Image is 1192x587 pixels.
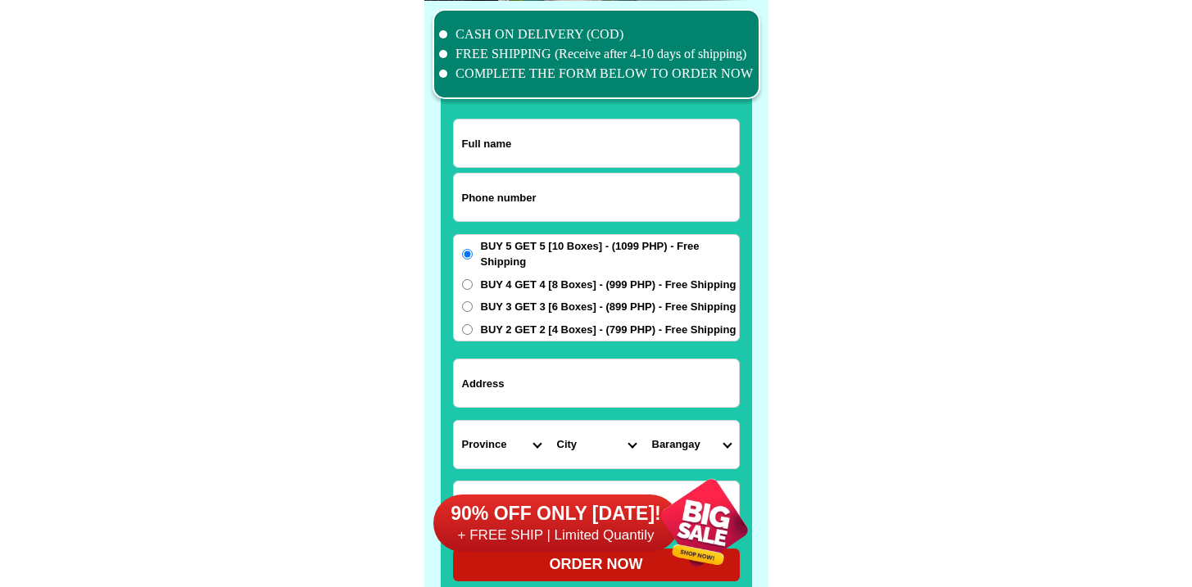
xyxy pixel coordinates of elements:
[481,299,737,315] span: BUY 3 GET 3 [6 Boxes] - (899 PHP) - Free Shipping
[454,359,739,407] input: Input address
[462,301,473,312] input: BUY 3 GET 3 [6 Boxes] - (899 PHP) - Free Shipping
[433,526,679,544] h6: + FREE SHIP | Limited Quantily
[644,421,739,468] select: Select commune
[481,238,739,270] span: BUY 5 GET 5 [10 Boxes] - (1099 PHP) - Free Shipping
[433,502,679,526] h6: 90% OFF ONLY [DATE]!
[454,421,549,468] select: Select province
[462,279,473,290] input: BUY 4 GET 4 [8 Boxes] - (999 PHP) - Free Shipping
[549,421,644,468] select: Select district
[462,324,473,335] input: BUY 2 GET 2 [4 Boxes] - (799 PHP) - Free Shipping
[439,44,754,64] li: FREE SHIPPING (Receive after 4-10 days of shipping)
[481,322,737,338] span: BUY 2 GET 2 [4 Boxes] - (799 PHP) - Free Shipping
[481,277,737,293] span: BUY 4 GET 4 [8 Boxes] - (999 PHP) - Free Shipping
[439,64,754,84] li: COMPLETE THE FORM BELOW TO ORDER NOW
[454,120,739,167] input: Input full_name
[462,249,473,260] input: BUY 5 GET 5 [10 Boxes] - (1099 PHP) - Free Shipping
[439,25,754,44] li: CASH ON DELIVERY (COD)
[454,174,739,221] input: Input phone_number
